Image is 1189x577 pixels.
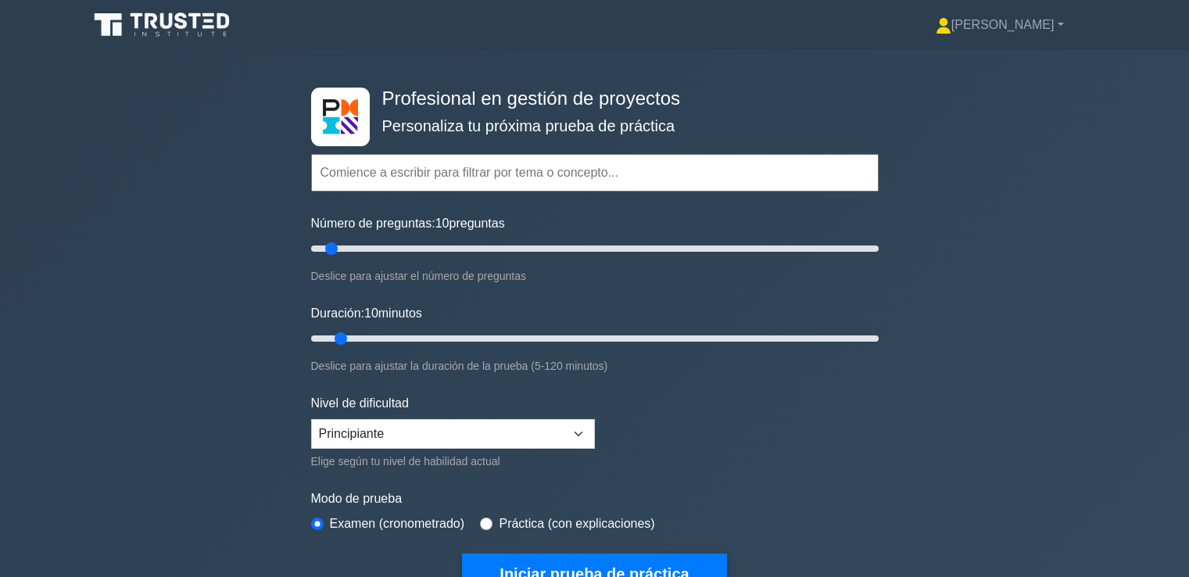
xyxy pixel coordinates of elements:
[311,217,435,230] font: Número de preguntas:
[364,306,378,320] font: 10
[449,217,505,230] font: preguntas
[499,517,654,530] font: Práctica (con explicaciones)
[382,88,681,109] font: Profesional en gestión de proyectos
[330,517,465,530] font: Examen (cronometrado)
[378,306,422,320] font: minutos
[435,217,449,230] font: 10
[311,455,500,468] font: Elige según tu nivel de habilidad actual
[311,306,364,320] font: Duración:
[311,270,527,282] font: Deslice para ajustar el número de preguntas
[311,154,879,192] input: Comience a escribir para filtrar por tema o concepto...
[311,492,403,505] font: Modo de prueba
[951,18,1055,31] font: [PERSON_NAME]
[311,360,608,372] font: Deslice para ajustar la duración de la prueba (5-120 minutos)
[898,9,1101,41] a: [PERSON_NAME]
[311,396,409,410] font: Nivel de dificultad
